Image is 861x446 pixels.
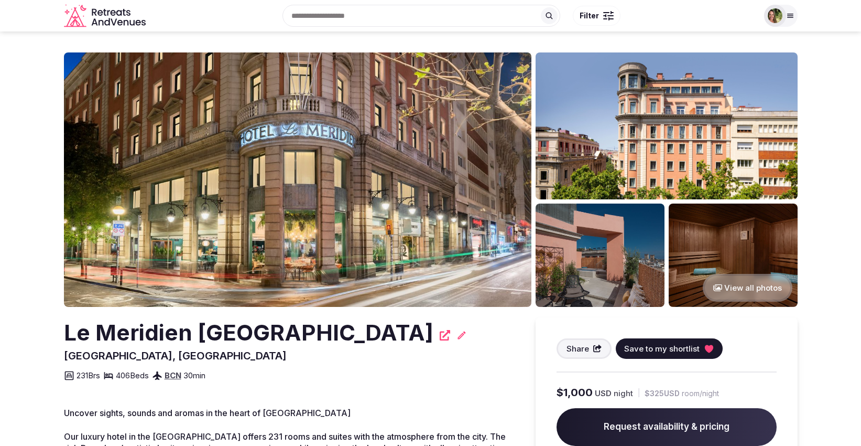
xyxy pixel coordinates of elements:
button: Save to my shortlist [616,338,723,359]
a: BCN [165,370,181,380]
button: Filter [573,6,620,26]
span: Request availability & pricing [557,408,777,446]
span: Save to my shortlist [624,343,700,354]
div: | [637,387,640,398]
span: $325 USD [645,388,680,399]
img: Venue gallery photo [536,204,664,307]
img: Shay Tippie [768,8,782,23]
span: room/night [682,388,719,399]
svg: Retreats and Venues company logo [64,4,148,28]
img: Venue gallery photo [669,204,798,307]
img: Venue cover photo [64,52,531,307]
span: $1,000 [557,385,593,400]
button: View all photos [703,274,792,302]
img: Venue gallery photo [536,52,798,199]
span: night [614,388,633,399]
span: USD [595,388,612,399]
span: Uncover sights, sounds and aromas in the heart of [GEOGRAPHIC_DATA] [64,408,351,418]
span: Filter [580,10,599,21]
h2: Le Meridien [GEOGRAPHIC_DATA] [64,317,433,348]
button: Share [557,338,612,359]
span: 231 Brs [77,370,100,381]
span: 30 min [183,370,205,381]
a: Visit the homepage [64,4,148,28]
span: 406 Beds [116,370,149,381]
span: [GEOGRAPHIC_DATA], [GEOGRAPHIC_DATA] [64,349,287,362]
span: Share [566,343,589,354]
